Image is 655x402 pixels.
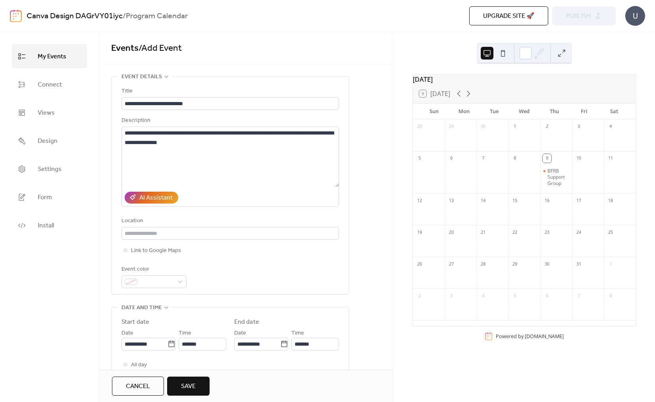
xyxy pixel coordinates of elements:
[125,192,178,204] button: AI Assistant
[10,10,22,22] img: logo
[123,9,126,24] b: /
[574,260,583,268] div: 31
[415,154,424,163] div: 5
[511,154,519,163] div: 8
[181,382,196,391] span: Save
[234,329,246,338] span: Date
[234,317,259,327] div: End date
[569,104,599,119] div: Fri
[525,333,564,340] a: [DOMAIN_NAME]
[12,157,87,181] a: Settings
[131,246,181,256] span: Link to Google Maps
[447,260,456,268] div: 27
[543,122,551,131] div: 2
[126,382,150,391] span: Cancel
[291,329,304,338] span: Time
[12,44,87,68] a: My Events
[511,196,519,205] div: 15
[413,75,636,84] div: [DATE]
[511,122,519,131] div: 1
[606,228,615,237] div: 25
[447,154,456,163] div: 6
[131,360,147,370] span: All day
[511,291,519,300] div: 5
[415,291,424,300] div: 2
[38,163,62,175] span: Settings
[12,72,87,96] a: Connect
[511,260,519,268] div: 29
[447,291,456,300] div: 3
[496,333,564,340] div: Powered by
[479,154,487,163] div: 7
[449,104,480,119] div: Mon
[121,329,133,338] span: Date
[139,193,173,203] div: AI Assistant
[483,12,534,21] span: Upgrade site 🚀
[479,260,487,268] div: 28
[12,100,87,125] a: Views
[38,107,55,119] span: Views
[139,40,182,57] span: / Add Event
[625,6,645,26] div: U
[606,260,615,268] div: 1
[112,377,164,396] button: Cancel
[511,228,519,237] div: 22
[479,196,487,205] div: 14
[479,291,487,300] div: 4
[574,228,583,237] div: 24
[606,196,615,205] div: 18
[479,104,509,119] div: Tue
[574,196,583,205] div: 17
[415,260,424,268] div: 26
[543,228,551,237] div: 23
[38,135,58,147] span: Design
[12,129,87,153] a: Design
[167,377,210,396] button: Save
[121,216,337,226] div: Location
[415,228,424,237] div: 19
[121,87,337,96] div: Title
[547,168,569,187] div: BFRB Support Group
[469,6,548,25] button: Upgrade site 🚀
[38,50,66,63] span: My Events
[111,40,139,57] a: Events
[38,191,52,204] span: Form
[126,9,188,24] b: Program Calendar
[543,154,551,163] div: 9
[574,154,583,163] div: 10
[179,329,191,338] span: Time
[27,9,123,24] a: Canva Design DAGrVY01iyc
[540,168,572,187] div: BFRB Support Group
[599,104,629,119] div: Sat
[606,154,615,163] div: 11
[606,291,615,300] div: 8
[12,213,87,237] a: Install
[543,291,551,300] div: 6
[447,122,456,131] div: 29
[121,317,149,327] div: Start date
[574,291,583,300] div: 7
[419,104,449,119] div: Sun
[543,196,551,205] div: 16
[509,104,539,119] div: Wed
[543,260,551,268] div: 30
[574,122,583,131] div: 3
[12,185,87,209] a: Form
[415,122,424,131] div: 28
[121,116,337,125] div: Description
[479,228,487,237] div: 21
[121,265,185,274] div: Event color
[121,72,162,82] span: Event details
[447,196,456,205] div: 13
[479,122,487,131] div: 30
[38,219,54,232] span: Install
[121,303,162,313] span: Date and time
[415,196,424,205] div: 12
[38,79,62,91] span: Connect
[447,228,456,237] div: 20
[539,104,569,119] div: Thu
[606,122,615,131] div: 4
